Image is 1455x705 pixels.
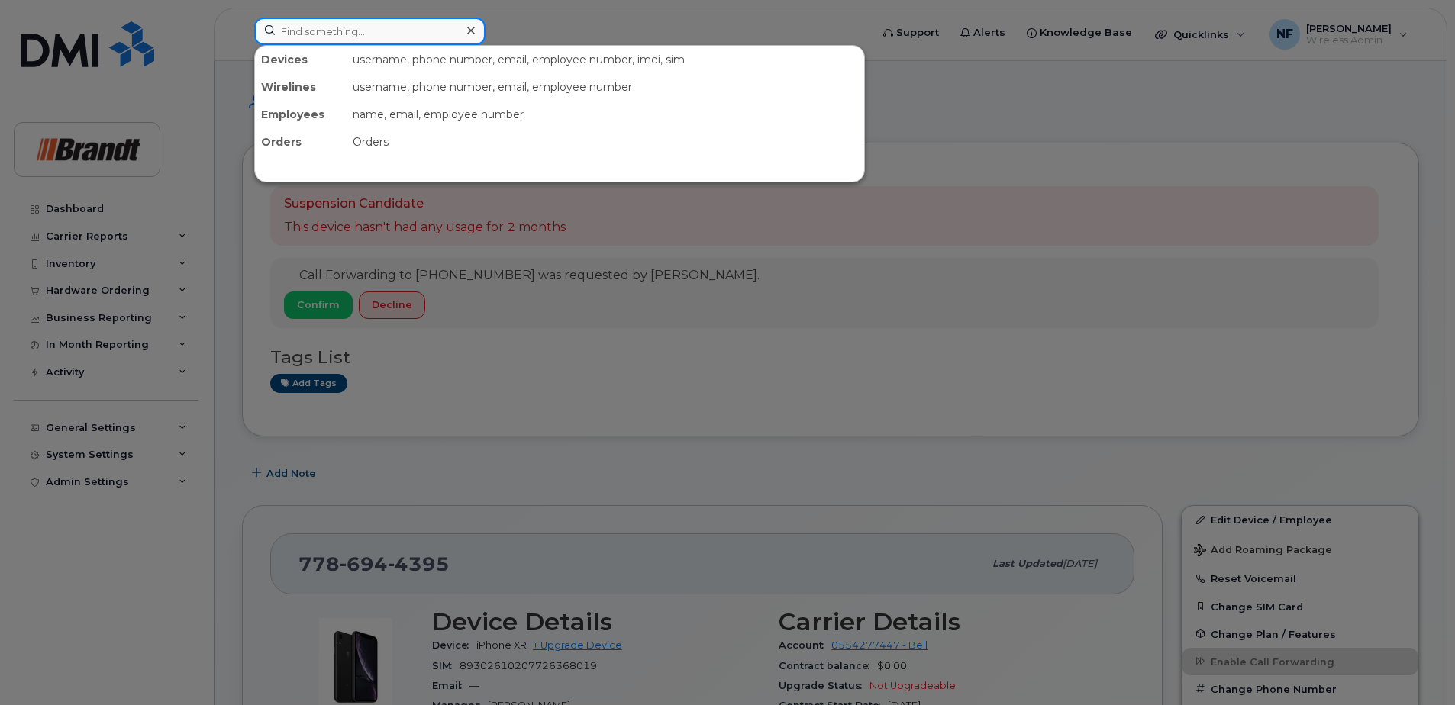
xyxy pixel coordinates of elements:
div: Devices [255,46,347,73]
div: Orders [255,128,347,156]
div: username, phone number, email, employee number, imei, sim [347,46,864,73]
div: name, email, employee number [347,101,864,128]
div: Orders [347,128,864,156]
div: username, phone number, email, employee number [347,73,864,101]
div: Wirelines [255,73,347,101]
div: Employees [255,101,347,128]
